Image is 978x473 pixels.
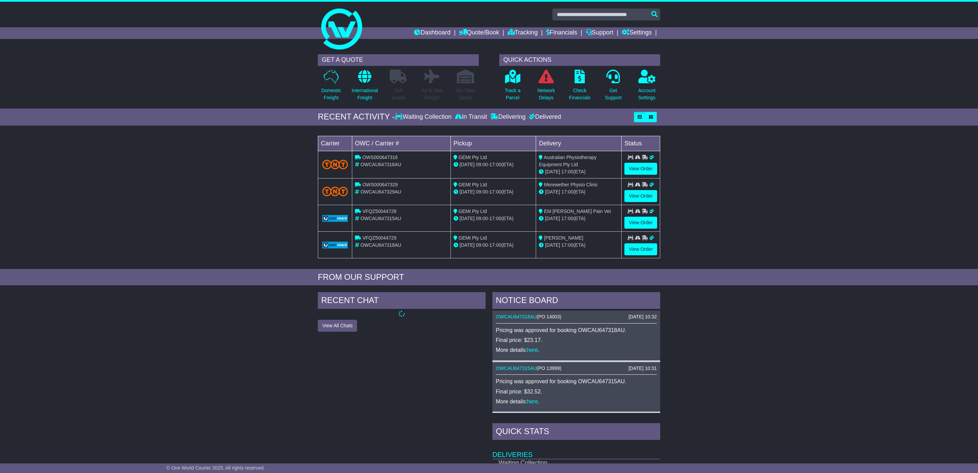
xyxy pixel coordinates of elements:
[460,162,475,167] span: [DATE]
[360,189,401,195] span: OWCAU647329AU
[628,314,657,320] div: [DATE] 10:32
[492,442,660,459] td: Deliveries
[496,327,657,333] p: Pricing was approved for booking OWCAU647318AU.
[454,215,533,222] div: - (ETA)
[638,69,656,105] a: AccountSettings
[322,187,348,196] img: TNT_Domestic.png
[622,27,652,39] a: Settings
[362,235,397,241] span: VFQZ50044729
[496,365,657,371] div: ( )
[622,136,660,151] td: Status
[459,209,487,214] span: GEMt Pty Ltd
[605,69,622,105] a: GetSupport
[545,169,560,174] span: [DATE]
[544,235,583,241] span: [PERSON_NAME]
[422,87,442,101] p: Air & Sea Freight
[624,190,657,202] a: View Order
[545,242,560,248] span: [DATE]
[318,292,486,311] div: RECENT CHAT
[322,160,348,169] img: TNT_Domestic.png
[390,87,407,101] p: Full Loads
[322,215,348,222] img: GetCarrierServiceLogo
[545,189,560,195] span: [DATE]
[360,162,401,167] span: OWCAU647316AU
[508,27,538,39] a: Tracking
[536,136,622,151] td: Delivery
[450,136,536,151] td: Pickup
[504,69,521,105] a: Track aParcel
[489,162,501,167] span: 17:00
[527,399,538,404] a: here
[545,216,560,221] span: [DATE]
[321,69,341,105] a: DomesticFreight
[527,113,561,121] div: Delivered
[351,69,378,105] a: InternationalFreight
[539,242,619,249] div: (ETA)
[492,423,660,442] div: Quick Stats
[362,209,397,214] span: VFQZ50044728
[561,169,573,174] span: 17:00
[318,54,479,66] div: GET A QUOTE
[166,465,265,471] span: © One World Courier 2025. All rights reserved.
[318,320,357,332] button: View All Chats
[460,189,475,195] span: [DATE]
[539,168,619,175] div: (ETA)
[492,292,660,311] div: NOTICE BOARD
[561,189,573,195] span: 17:00
[569,69,591,105] a: CheckFinancials
[459,235,487,241] span: GEMt Pty Ltd
[538,314,560,319] span: PO 14003
[459,155,487,160] span: GEMt Pty Ltd
[527,347,538,353] a: here
[496,378,657,385] p: Pricing was approved for booking OWCAU647315AU.
[539,188,619,196] div: (ETA)
[352,136,451,151] td: OWC / Carrier #
[605,87,622,101] p: Get Support
[476,216,488,221] span: 09:00
[537,87,555,101] p: Network Delays
[538,365,560,371] span: PO 13999
[352,87,378,101] p: International Freight
[537,69,555,105] a: NetworkDelays
[476,162,488,167] span: 09:00
[492,459,636,467] td: Waiting Collection
[318,272,660,282] div: FROM OUR SUPPORT
[638,87,656,101] p: Account Settings
[561,216,573,221] span: 17:00
[539,215,619,222] div: (ETA)
[624,217,657,229] a: View Order
[459,182,487,187] span: GEMt Pty Ltd
[505,87,520,101] p: Track a Parcel
[624,243,657,255] a: View Order
[586,27,613,39] a: Support
[496,365,537,371] a: OWCAU647315AU
[321,87,341,101] p: Domestic Freight
[499,54,660,66] div: QUICK ACTIONS
[453,113,489,121] div: In Transit
[476,242,488,248] span: 09:00
[539,155,596,167] span: Australian Physiotherapy Equipment Pty Ltd
[544,209,611,214] span: EM [PERSON_NAME] Pain Vet
[460,242,475,248] span: [DATE]
[395,113,453,121] div: Waiting Collection
[454,188,533,196] div: - (ETA)
[362,155,398,160] span: OWS000647316
[456,87,475,101] p: Air / Sea Depot
[489,216,501,221] span: 17:00
[454,242,533,249] div: - (ETA)
[489,242,501,248] span: 17:00
[476,189,488,195] span: 09:00
[496,314,537,319] a: OWCAU647318AU
[496,347,657,353] p: More details: .
[454,161,533,168] div: - (ETA)
[322,242,348,248] img: GetCarrierServiceLogo
[496,388,657,395] p: Final price: $32.52.
[546,27,577,39] a: Financials
[569,87,591,101] p: Check Financials
[544,182,598,187] span: Merewether Physio Clinic
[362,182,398,187] span: OWS000647329
[459,27,499,39] a: Quote/Book
[628,365,657,371] div: [DATE] 10:31
[360,216,401,221] span: OWCAU647315AU
[360,242,401,248] span: OWCAU647318AU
